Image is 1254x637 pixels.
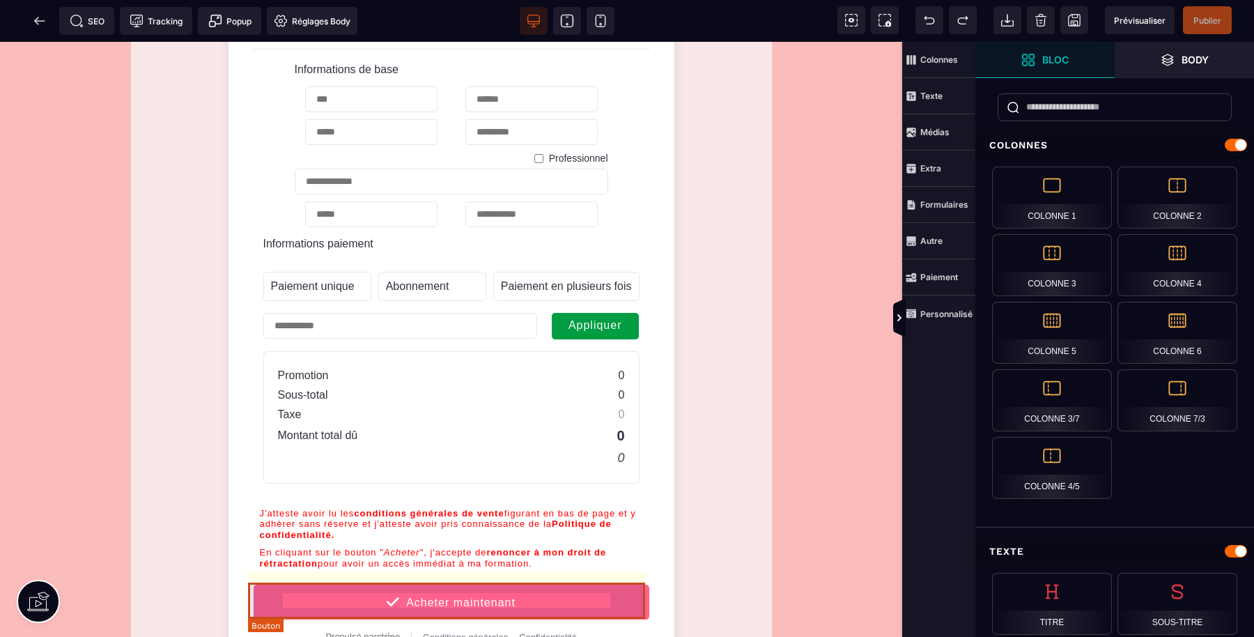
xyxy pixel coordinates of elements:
[1115,42,1254,78] span: Ouvrir les calques
[271,238,355,251] text: Paiement unique
[871,6,899,34] span: Capture d'écran
[617,386,624,402] text: 0
[267,7,357,35] span: Favicon
[587,7,614,35] span: Voir mobile
[386,238,449,251] text: Abonnement
[325,590,400,601] a: Propulsé par
[992,234,1112,296] div: Colonne 3
[920,127,950,137] strong: Médias
[278,387,358,400] text: Montant total dû
[549,111,608,122] label: Professionnel
[920,91,943,101] strong: Texte
[975,298,989,339] span: Afficher les vues
[1117,167,1237,229] div: Colonne 2
[278,367,302,379] text: Taxe
[993,6,1021,34] span: Importer
[975,132,1254,158] div: Colonnes
[553,7,581,35] span: Voir tablette
[1193,15,1221,26] span: Publier
[1042,54,1069,65] strong: Bloc
[902,259,975,296] span: Paiement
[920,54,958,65] strong: Colonnes
[1117,234,1237,296] div: Colonne 4
[619,347,625,360] text: 0
[619,367,625,379] text: 0
[70,14,104,28] span: SEO
[920,309,973,319] strong: Personnalisé
[837,6,865,34] span: Voir les composants
[902,42,975,78] span: Colonnes
[617,409,624,424] text: 0
[992,437,1112,499] div: Colonne 4/5
[902,296,975,332] span: Personnalisé
[920,272,958,282] strong: Paiement
[263,196,373,208] label: Informations paiement
[902,151,975,187] span: Extra
[26,7,54,35] span: Retour
[902,223,975,259] span: Autre
[920,163,941,174] strong: Extra
[274,14,350,28] span: Réglages Body
[1183,6,1232,34] span: Enregistrer le contenu
[295,22,608,34] h5: Informations de base
[992,573,1112,635] div: Titre
[1060,6,1088,34] span: Enregistrer
[253,542,650,578] button: Acheter maintenant
[198,7,261,35] span: Créer une alerte modale
[1105,6,1175,34] span: Aperçu
[1117,369,1237,431] div: Colonne 7/3
[619,328,625,340] text: 0
[992,369,1112,431] div: Colonne 3/7
[278,328,329,340] text: Promotion
[520,7,548,35] span: Voir bureau
[920,236,943,246] strong: Autre
[992,302,1112,364] div: Colonne 5
[949,6,977,34] span: Rétablir
[920,199,968,210] strong: Formulaires
[130,14,183,28] span: Tracking
[902,114,975,151] span: Médias
[208,14,251,28] span: Popup
[1114,15,1166,26] span: Prévisualiser
[902,187,975,223] span: Formulaires
[975,42,1115,78] span: Ouvrir les blocs
[1182,54,1209,65] strong: Body
[278,347,328,360] text: Sous-total
[551,270,640,298] button: Appliquer
[1117,302,1237,364] div: Colonne 6
[915,6,943,34] span: Défaire
[902,78,975,114] span: Texte
[59,7,114,35] span: Métadata SEO
[120,7,192,35] span: Code de suivi
[1027,6,1055,34] span: Nettoyage
[519,590,576,601] a: Confidentialité
[325,590,377,600] span: Propulsé par
[423,590,508,601] a: Conditions générales
[1117,573,1237,635] div: Sous-titre
[975,539,1254,565] div: Texte
[501,238,632,251] text: Paiement en plusieurs fois
[992,167,1112,229] div: Colonne 1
